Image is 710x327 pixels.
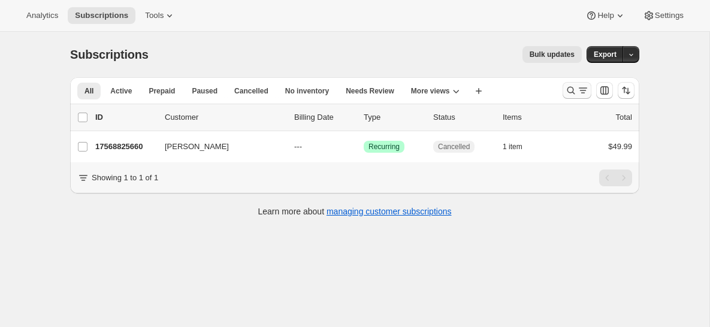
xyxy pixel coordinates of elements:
[149,86,175,96] span: Prepaid
[563,82,591,99] button: Search and filter results
[364,111,424,123] div: Type
[192,86,217,96] span: Paused
[368,142,400,152] span: Recurring
[594,50,617,59] span: Export
[655,11,684,20] span: Settings
[608,142,632,151] span: $49.99
[95,141,155,153] p: 17568825660
[503,111,563,123] div: Items
[599,169,632,186] nav: Pagination
[285,86,329,96] span: No inventory
[95,138,632,155] div: 17568825660[PERSON_NAME]---SuccessRecurringCancelled1 item$49.99
[19,7,65,24] button: Analytics
[411,86,450,96] span: More views
[404,83,467,99] button: More views
[95,111,155,123] p: ID
[587,46,624,63] button: Export
[75,11,128,20] span: Subscriptions
[596,82,613,99] button: Customize table column order and visibility
[522,46,582,63] button: Bulk updates
[433,111,493,123] p: Status
[597,11,614,20] span: Help
[636,7,691,24] button: Settings
[84,86,93,96] span: All
[503,142,522,152] span: 1 item
[110,86,132,96] span: Active
[438,142,470,152] span: Cancelled
[70,48,149,61] span: Subscriptions
[294,111,354,123] p: Billing Date
[469,83,488,99] button: Create new view
[616,111,632,123] p: Total
[138,7,183,24] button: Tools
[165,111,285,123] p: Customer
[95,111,632,123] div: IDCustomerBilling DateTypeStatusItemsTotal
[234,86,268,96] span: Cancelled
[530,50,575,59] span: Bulk updates
[503,138,536,155] button: 1 item
[68,7,135,24] button: Subscriptions
[327,207,452,216] a: managing customer subscriptions
[158,137,277,156] button: [PERSON_NAME]
[258,205,452,217] p: Learn more about
[294,142,302,151] span: ---
[145,11,164,20] span: Tools
[165,141,229,153] span: [PERSON_NAME]
[578,7,633,24] button: Help
[346,86,394,96] span: Needs Review
[92,172,158,184] p: Showing 1 to 1 of 1
[26,11,58,20] span: Analytics
[618,82,635,99] button: Sort the results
